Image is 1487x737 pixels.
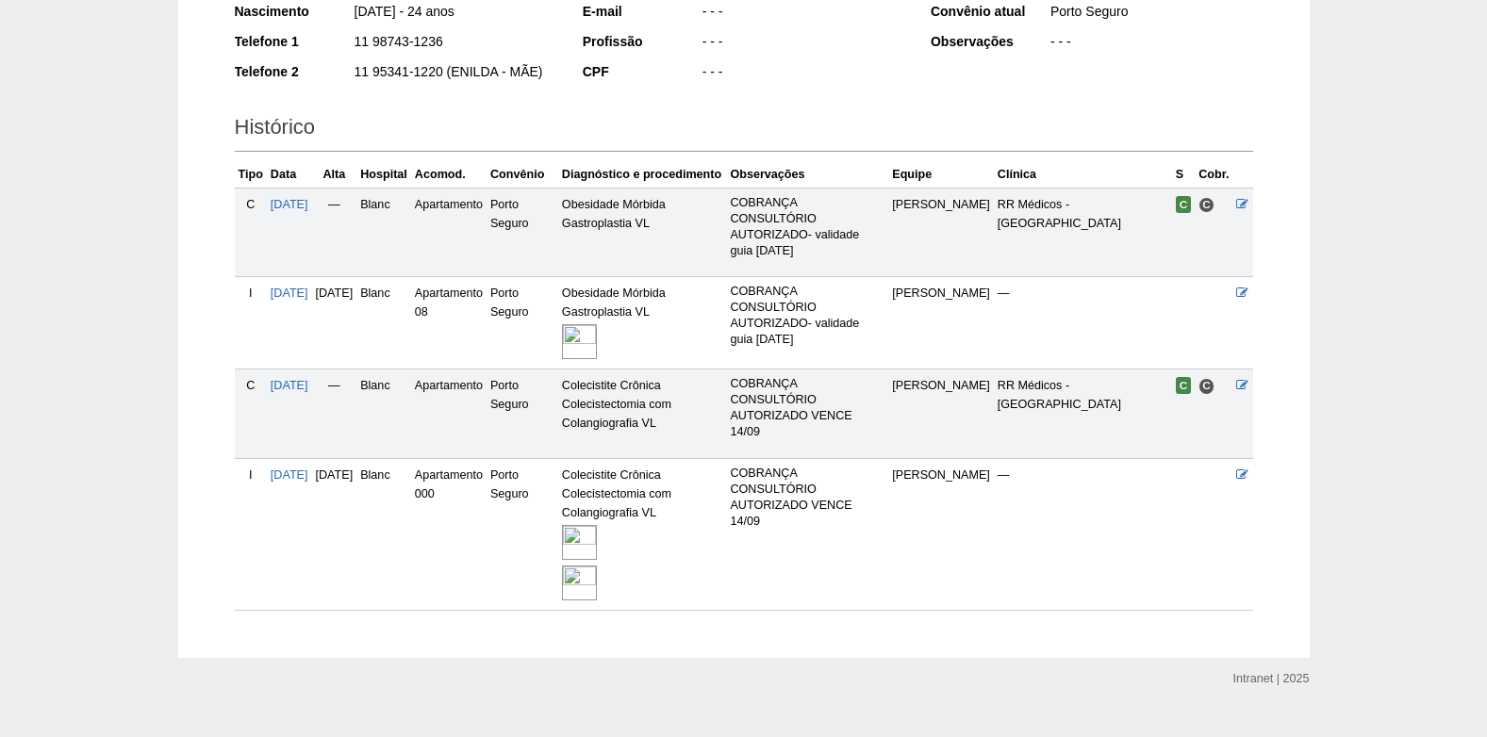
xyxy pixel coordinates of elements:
[888,188,994,276] td: [PERSON_NAME]
[994,369,1172,458] td: RR Médicos - [GEOGRAPHIC_DATA]
[235,2,353,21] div: Nascimento
[726,161,888,188] th: Observações
[931,2,1049,21] div: Convênio atual
[356,369,411,458] td: Blanc
[239,284,263,303] div: I
[316,468,354,482] span: [DATE]
[487,277,558,369] td: Porto Seguro
[558,188,727,276] td: Obesidade Mórbida Gastroplastia VL
[558,458,727,610] td: Colecistite Crônica Colecistectomia com Colangiografia VL
[239,195,263,214] div: C
[558,369,727,458] td: Colecistite Crônica Colecistectomia com Colangiografia VL
[730,195,884,259] p: COBRANÇA CONSULTÓRIO AUTORIZADO- validade guia [DATE]
[994,458,1172,610] td: —
[583,2,701,21] div: E-mail
[1176,377,1192,394] span: Confirmada
[353,62,557,86] div: 11 95341-1220 (ENILDA - MÃE)
[271,379,308,392] a: [DATE]
[1049,2,1253,25] div: Porto Seguro
[356,188,411,276] td: Blanc
[239,376,263,395] div: C
[356,277,411,369] td: Blanc
[701,2,905,25] div: - - -
[312,161,357,188] th: Alta
[583,32,701,51] div: Profissão
[356,458,411,610] td: Blanc
[235,108,1253,152] h2: Histórico
[411,188,487,276] td: Apartamento
[312,369,357,458] td: —
[701,62,905,86] div: - - -
[411,369,487,458] td: Apartamento
[1195,161,1232,188] th: Cobr.
[931,32,1049,51] div: Observações
[888,458,994,610] td: [PERSON_NAME]
[583,62,701,81] div: CPF
[235,32,353,51] div: Telefone 1
[316,287,354,300] span: [DATE]
[267,161,312,188] th: Data
[730,284,884,348] p: COBRANÇA CONSULTÓRIO AUTORIZADO- validade guia [DATE]
[312,188,357,276] td: —
[888,369,994,458] td: [PERSON_NAME]
[730,376,884,440] p: COBRANÇA CONSULTÓRIO AUTORIZADO VENCE 14/09
[558,161,727,188] th: Diagnóstico e procedimento
[1233,669,1310,688] div: Intranet | 2025
[271,468,308,482] a: [DATE]
[994,277,1172,369] td: —
[487,188,558,276] td: Porto Seguro
[994,161,1172,188] th: Clínica
[1198,197,1214,213] span: Consultório
[411,458,487,610] td: Apartamento 000
[353,32,557,56] div: 11 98743-1236
[271,198,308,211] a: [DATE]
[1198,378,1214,394] span: Consultório
[353,2,557,25] div: [DATE] - 24 anos
[487,369,558,458] td: Porto Seguro
[487,458,558,610] td: Porto Seguro
[239,466,263,484] div: I
[411,161,487,188] th: Acomod.
[730,466,884,530] p: COBRANÇA CONSULTÓRIO AUTORIZADO VENCE 14/09
[1176,196,1192,213] span: Confirmada
[411,277,487,369] td: Apartamento 08
[487,161,558,188] th: Convênio
[888,161,994,188] th: Equipe
[558,277,727,369] td: Obesidade Mórbida Gastroplastia VL
[994,188,1172,276] td: RR Médicos - [GEOGRAPHIC_DATA]
[356,161,411,188] th: Hospital
[888,277,994,369] td: [PERSON_NAME]
[701,32,905,56] div: - - -
[235,161,267,188] th: Tipo
[271,287,308,300] a: [DATE]
[235,62,353,81] div: Telefone 2
[1172,161,1196,188] th: S
[1049,32,1253,56] div: - - -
